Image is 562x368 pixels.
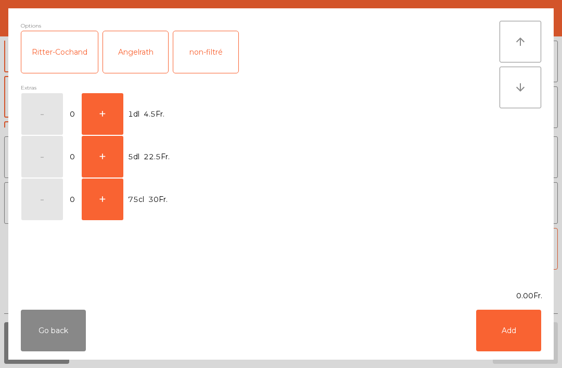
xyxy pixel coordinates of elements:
[128,107,139,121] span: 1dl
[64,107,81,121] span: 0
[8,290,554,301] div: 0.00Fr.
[476,310,541,351] button: Add
[82,179,123,220] button: +
[500,67,541,108] button: arrow_downward
[82,136,123,177] button: +
[103,31,168,73] div: Angelrath
[144,107,164,121] span: 4.5Fr.
[500,21,541,62] button: arrow_upward
[82,93,123,135] button: +
[148,193,168,207] span: 30Fr.
[21,310,86,351] button: Go back
[64,193,81,207] span: 0
[128,150,139,164] span: 5dl
[514,35,527,48] i: arrow_upward
[173,31,238,73] div: non-filtré
[64,150,81,164] span: 0
[514,81,527,94] i: arrow_downward
[21,21,41,31] span: Options
[144,150,170,164] span: 22.5Fr.
[21,83,500,93] div: Extras
[128,193,144,207] span: 75cl
[21,31,98,73] div: Ritter-Cochand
